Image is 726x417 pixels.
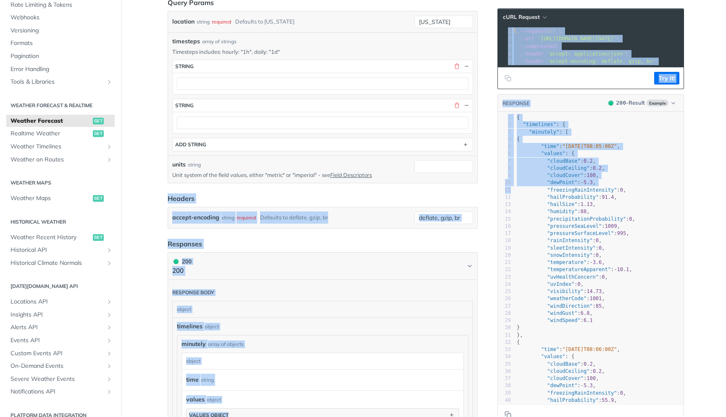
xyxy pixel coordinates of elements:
[6,50,115,63] a: Pagination
[517,230,629,236] span: : ,
[605,223,617,229] span: 1009
[6,347,115,360] a: Custom Events APIShow subpages for Custom Events API
[6,309,115,321] a: Insights APIShow subpages for Insights API
[547,267,611,272] span: "temperatureApparent"
[93,195,104,202] span: get
[168,239,202,249] div: Responses
[11,246,104,254] span: Historical API
[498,353,511,360] div: 34
[498,50,512,58] div: 4
[175,102,194,108] div: string
[11,78,104,86] span: Tools & Libraries
[517,325,520,330] span: }
[172,171,411,179] p: Unit system of the field values, either "metric" or "imperial" - see
[498,339,511,346] div: 32
[541,346,559,352] span: "time"
[11,1,113,9] span: Rate Limiting & Tokens
[173,138,473,151] button: ADD string
[517,390,626,396] span: : ,
[6,244,115,256] a: Historical APIShow subpages for Historical API
[182,353,461,369] div: object
[517,354,574,359] span: : {
[498,136,511,143] div: 4
[260,211,328,224] div: Defaults to deflate, gzip, br
[11,194,91,203] span: Weather Maps
[547,51,626,57] span: 'accept: application/json'
[581,310,590,316] span: 6.8
[517,397,617,403] span: : ,
[547,165,589,171] span: "cloudCeiling"
[517,143,620,149] span: : ,
[517,296,605,301] span: : ,
[589,259,592,265] span: -
[500,13,549,21] button: cURL Request
[547,201,577,207] span: "hailSize"
[11,259,104,267] span: Historical Climate Normals
[93,118,104,124] span: get
[547,368,589,374] span: "cloudCeiling"
[498,27,512,35] div: 1
[6,385,115,398] a: Notifications APIShow subpages for Notifications API
[498,143,511,150] div: 5
[453,102,460,109] button: Delete
[6,127,115,140] a: Realtime Weatherget
[498,252,511,259] div: 20
[498,201,511,208] div: 13
[106,376,113,383] button: Show subpages for Severe Weather Events
[502,72,514,84] button: Copy to clipboard
[517,252,602,258] span: : ,
[11,26,113,35] span: Versioning
[541,150,566,156] span: "values"
[647,100,668,106] span: Example
[11,13,113,22] span: Webhooks
[517,187,626,193] span: : ,
[604,99,679,107] button: 200200-ResultExample
[175,63,194,69] div: string
[330,172,372,178] a: Field Descriptors
[547,238,592,243] span: "rainIntensity"
[212,16,231,28] div: required
[616,99,645,107] div: - Result
[498,281,511,288] div: 24
[517,281,584,287] span: : ,
[498,179,511,186] div: 10
[168,193,195,203] div: Headers
[593,165,602,171] span: 0.2
[11,143,104,151] span: Weather Timelines
[547,245,596,251] span: "sleetIntensity"
[547,390,617,396] span: "freezingRainIntensity"
[498,223,511,230] div: 16
[11,39,113,48] span: Formats
[547,252,592,258] span: "snowIntensity"
[498,259,511,266] div: 21
[172,48,473,55] p: Timesteps includes: hourly: "1h", daily: "1d"
[11,311,104,319] span: Insights API
[11,388,104,396] span: Notifications API
[498,172,511,179] div: 9
[517,165,605,171] span: : ,
[498,216,511,223] div: 15
[498,317,511,324] div: 29
[6,373,115,385] a: Severe Weather EventsShow subpages for Severe Weather Events
[517,201,596,207] span: : ,
[547,361,580,367] span: "cloudBase"
[106,156,113,163] button: Show subpages for Weather on Routes
[517,158,596,164] span: : ,
[235,16,295,28] div: Defaults to [US_STATE]
[221,211,234,224] div: string
[517,368,605,374] span: : ,
[11,349,104,358] span: Custom Events API
[106,298,113,305] button: Show subpages for Locations API
[581,201,593,207] span: 1.13
[547,303,592,309] span: "windDirection"
[498,158,511,165] div: 7
[629,216,632,222] span: 0
[207,396,221,404] div: object
[614,267,617,272] span: -
[172,257,192,266] div: 200
[562,143,617,149] span: "[DATE]T08:05:00Z"
[593,259,602,265] span: 3.6
[498,187,511,194] div: 11
[106,260,113,267] button: Show subpages for Historical Climate Normals
[498,397,511,404] div: 40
